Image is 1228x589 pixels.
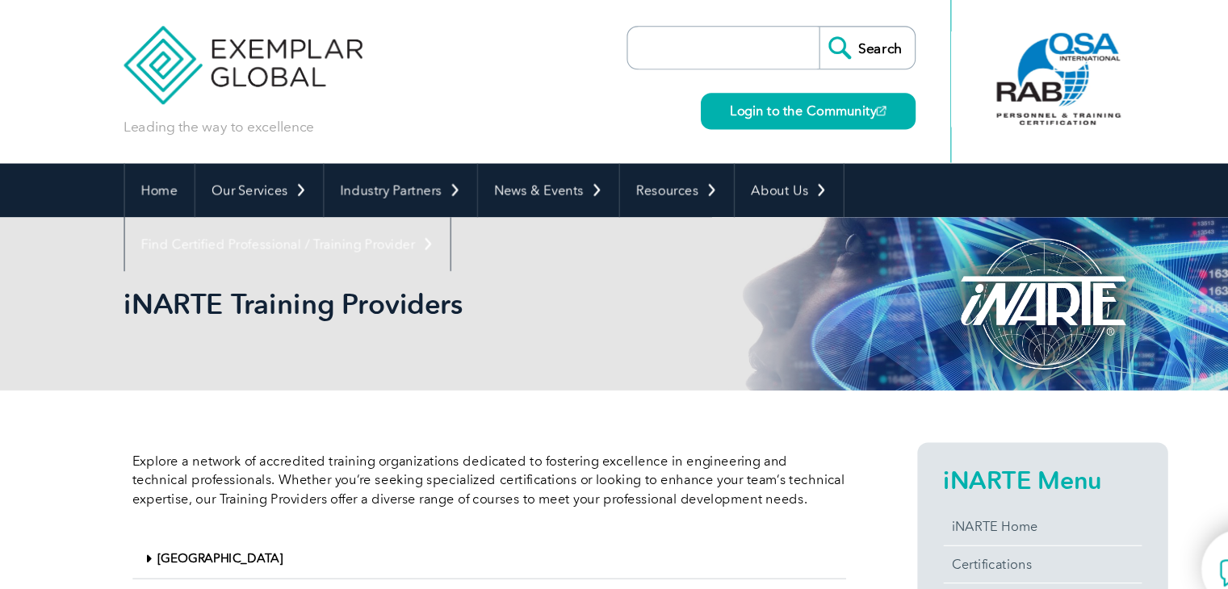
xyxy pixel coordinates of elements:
[665,86,865,120] a: Login to the Community
[138,501,800,537] div: [GEOGRAPHIC_DATA]
[459,152,589,202] a: News & Events
[161,548,278,562] a: [GEOGRAPHIC_DATA]
[130,109,307,127] p: Leading the way to excellence
[697,152,798,202] a: About Us
[891,541,1075,575] a: FCC Licensing Exams
[130,266,750,298] h1: iNARTE Training Providers
[891,507,1075,541] a: Certifications
[775,25,864,64] input: Search
[590,152,696,202] a: Resources
[138,419,800,472] p: Explore a network of accredited training organizations dedicated to fostering excellence in engin...
[1203,6,1223,22] img: en
[196,152,315,202] a: Our Services
[131,152,195,202] a: Home
[828,98,837,107] img: open_square.png
[1146,508,1187,549] img: contact-chat.png
[891,432,1075,458] h2: iNARTE Menu
[891,472,1075,506] a: iNARTE Home
[138,537,800,573] div: [GEOGRAPHIC_DATA]
[316,152,458,202] a: Industry Partners
[161,512,278,525] a: [GEOGRAPHIC_DATA]
[131,202,433,252] a: Find Certified Professional / Training Provider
